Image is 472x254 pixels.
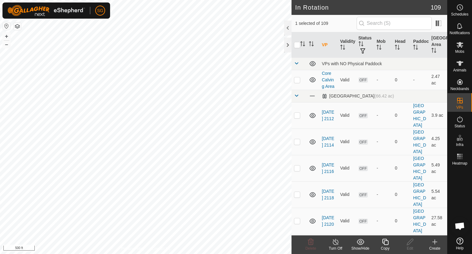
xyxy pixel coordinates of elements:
span: 109 [431,3,441,12]
div: - [376,191,390,198]
div: - [376,165,390,171]
a: Core Calving Area [322,71,334,89]
span: OFF [358,166,368,171]
a: [DATE] 2116 [322,162,334,174]
button: Map Layers [14,23,21,30]
th: Status [356,32,374,58]
th: Mob [374,32,392,58]
span: OFF [358,219,368,224]
span: Notifications [450,31,470,35]
a: Open chat [451,217,469,235]
span: Delete [305,246,316,251]
td: 0 [392,70,411,90]
h2: In Rotation [295,4,431,11]
a: Contact Us [152,246,170,252]
td: Valid [338,208,356,234]
span: OFF [358,77,368,83]
span: Help [456,246,464,250]
p-sorticon: Activate to sort [309,42,314,47]
p-sorticon: Activate to sort [376,46,381,51]
div: Turn Off [323,246,348,251]
td: 4.25 ac [429,129,447,155]
button: Reset Map [3,22,10,30]
th: VP [319,32,338,58]
span: Mobs [455,50,464,53]
p-sorticon: Activate to sort [413,46,418,51]
td: 5.49 ac [429,155,447,181]
td: - [411,70,429,90]
p-sorticon: Activate to sort [340,46,345,51]
button: + [3,33,10,40]
span: Schedules [451,12,468,16]
td: 0 [392,102,411,129]
span: Heatmap [452,161,467,165]
span: Animals [453,68,466,72]
th: Paddock [411,32,429,58]
div: - [376,112,390,119]
button: – [3,41,10,48]
p-sorticon: Activate to sort [300,42,305,47]
td: 2.47 ac [429,70,447,90]
div: Create [422,246,447,251]
img: Gallagher Logo [7,5,85,16]
a: Help [448,235,472,252]
div: Show/Hide [348,246,373,251]
span: Infra [456,143,463,147]
td: 3.9 ac [429,102,447,129]
td: 0 [392,181,411,208]
span: (66.42 ac) [374,93,394,98]
div: - [376,138,390,145]
td: 5.54 ac [429,181,447,208]
div: Edit [398,246,422,251]
a: [GEOGRAPHIC_DATA] [413,209,426,233]
a: [DATE] 2120 [322,215,334,227]
div: - [376,218,390,224]
div: VPs with NO Physical Paddock [322,61,445,66]
span: Status [454,124,465,128]
td: 0 [392,129,411,155]
span: VPs [456,106,463,109]
td: 0 [392,155,411,181]
a: [GEOGRAPHIC_DATA] [413,103,426,128]
span: Neckbands [450,87,469,91]
td: Valid [338,155,356,181]
div: Copy [373,246,398,251]
span: SG [97,7,103,14]
a: [GEOGRAPHIC_DATA] [413,129,426,154]
th: Head [392,32,411,58]
div: [GEOGRAPHIC_DATA] [322,93,394,99]
p-sorticon: Activate to sort [358,42,363,47]
a: [DATE] 2112 [322,110,334,121]
th: [GEOGRAPHIC_DATA] Area [429,32,447,58]
td: Valid [338,102,356,129]
div: - [376,77,390,83]
span: OFF [358,192,368,197]
a: [GEOGRAPHIC_DATA] [413,182,426,207]
td: Valid [338,129,356,155]
a: [DATE] 2118 [322,189,334,200]
input: Search (S) [357,17,432,30]
p-sorticon: Activate to sort [395,46,400,51]
span: 1 selected of 109 [295,20,357,27]
td: Valid [338,181,356,208]
p-sorticon: Activate to sort [431,49,436,54]
td: Valid [338,70,356,90]
th: Validity [338,32,356,58]
td: 27.58 ac [429,208,447,234]
a: [DATE] 2114 [322,136,334,147]
span: OFF [358,139,368,145]
span: OFF [358,113,368,118]
a: [GEOGRAPHIC_DATA] [413,156,426,180]
a: Privacy Policy [121,246,145,252]
td: 0 [392,208,411,234]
